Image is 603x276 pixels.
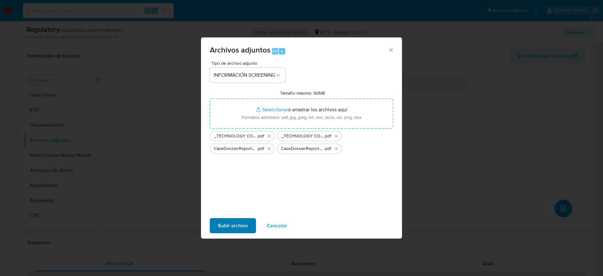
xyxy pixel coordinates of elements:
span: _TECHNOLOGY COMMERCIALIZE CORPORATION S A S _ - Buscar con Google [214,133,257,139]
span: CaseDossierReport_5jb6cn8oog8a1k1t5uwkhgtlk [214,146,257,152]
span: _TECHNOLOGY COMMERCIALIZE CORPORATION S A S _ LAVADO DE DINERO - Buscar con Google [281,133,324,139]
span: a [281,48,283,54]
ul: Archivos seleccionados [210,129,393,154]
button: Cancelar [258,218,295,233]
button: Eliminar CaseDossierReport_5jb89t9ots4n1k1t5pbbbydbu.pdf [333,145,340,152]
span: Cancelar [267,219,287,233]
span: CaseDossierReport_5jb89t9ots4n1k1t5pbbbydbu [281,146,324,152]
button: Eliminar _TECHNOLOGY COMMERCIALIZE CORPORATION S A S _ - Buscar con Google.pdf [265,132,273,140]
button: Cerrar [388,47,394,52]
span: Archivos adjuntos [210,44,270,55]
button: Subir archivo [210,218,256,233]
button: Eliminar CaseDossierReport_5jb6cn8oog8a1k1t5uwkhgtlk.pdf [265,145,273,152]
span: Subir archivo [218,219,248,233]
label: Tamaño máximo: 50MB [280,90,325,96]
button: Eliminar _TECHNOLOGY COMMERCIALIZE CORPORATION S A S _ LAVADO DE DINERO - Buscar con Google.pdf [333,132,340,140]
span: .pdf [324,133,331,139]
span: .pdf [324,146,331,152]
span: .pdf [257,133,264,139]
span: Alt [273,48,278,54]
span: .pdf [257,146,264,152]
button: INFORMACIÓN SCREENING [210,68,285,83]
span: Tipo de archivo adjunto [211,61,287,65]
span: INFORMACIÓN SCREENING [214,72,275,78]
